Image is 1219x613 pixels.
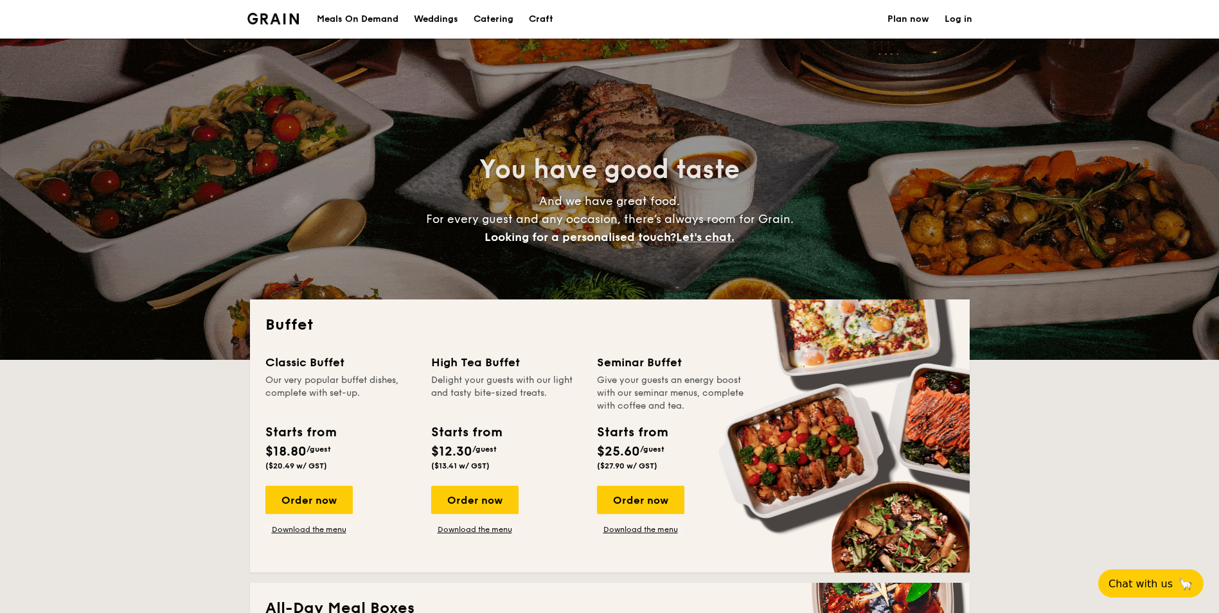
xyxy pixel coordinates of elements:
[265,444,307,459] span: $18.80
[1098,569,1204,598] button: Chat with us🦙
[676,230,734,244] span: Let's chat.
[265,315,954,335] h2: Buffet
[431,524,519,535] a: Download the menu
[479,154,740,185] span: You have good taste
[265,486,353,514] div: Order now
[431,353,582,371] div: High Tea Buffet
[597,353,747,371] div: Seminar Buffet
[485,230,676,244] span: Looking for a personalised touch?
[597,486,684,514] div: Order now
[265,461,327,470] span: ($20.49 w/ GST)
[597,461,657,470] span: ($27.90 w/ GST)
[431,374,582,413] div: Delight your guests with our light and tasty bite-sized treats.
[597,444,640,459] span: $25.60
[265,374,416,413] div: Our very popular buffet dishes, complete with set-up.
[1108,578,1173,590] span: Chat with us
[431,444,472,459] span: $12.30
[247,13,299,24] img: Grain
[597,374,747,413] div: Give your guests an energy boost with our seminar menus, complete with coffee and tea.
[265,353,416,371] div: Classic Buffet
[265,423,335,442] div: Starts from
[597,524,684,535] a: Download the menu
[307,445,331,454] span: /guest
[431,423,501,442] div: Starts from
[426,194,794,244] span: And we have great food. For every guest and any occasion, there’s always room for Grain.
[640,445,664,454] span: /guest
[431,461,490,470] span: ($13.41 w/ GST)
[1178,576,1193,591] span: 🦙
[472,445,497,454] span: /guest
[597,423,667,442] div: Starts from
[431,486,519,514] div: Order now
[247,13,299,24] a: Logotype
[265,524,353,535] a: Download the menu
